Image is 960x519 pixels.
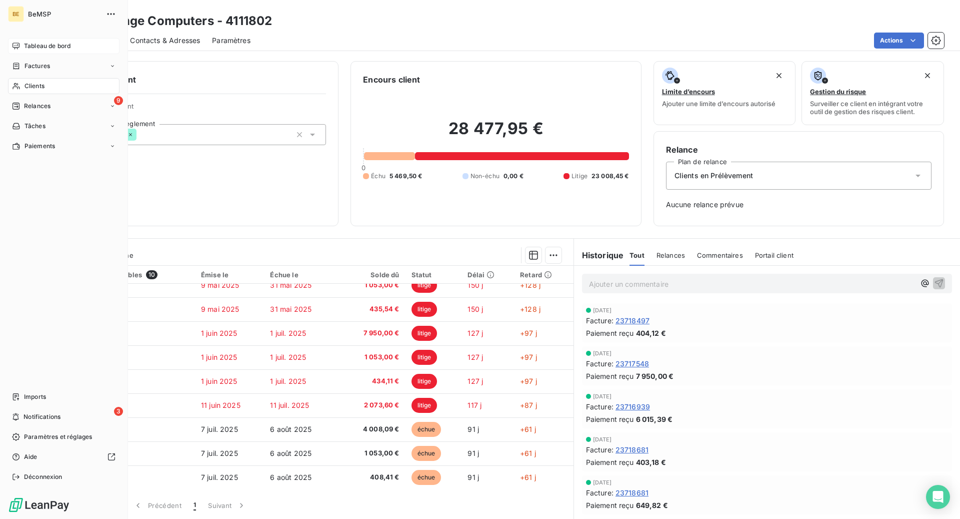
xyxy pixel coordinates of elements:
span: Facture : [586,487,613,498]
span: 23718497 [615,315,649,326]
span: 0 [361,164,365,172]
div: Délai [467,271,508,279]
span: 7 juil. 2025 [201,425,238,433]
span: Facture : [586,315,613,326]
span: litige [411,278,437,293]
span: Relances [24,102,50,111]
span: 9 [114,96,123,105]
h3: Midrange Computers - 4111802 [88,12,272,30]
span: Gestion du risque [810,88,866,96]
span: échue [411,422,441,437]
span: 11 juin 2025 [201,401,240,409]
span: échue [411,470,441,485]
span: Portail client [755,251,793,259]
span: Imports [24,392,46,401]
span: Notifications [23,412,60,421]
span: 7 950,00 € [636,371,674,381]
div: Émise le [201,271,258,279]
span: Aide [24,452,37,461]
span: +128 j [520,305,540,313]
span: Clients [24,82,44,91]
span: 1 juin 2025 [201,329,237,337]
span: 23717548 [615,358,649,369]
span: 2 073,60 € [342,400,399,410]
span: 23718681 [615,444,648,455]
span: 150 j [467,305,483,313]
span: Ajouter une limite d’encours autorisé [662,100,775,108]
span: 7 juil. 2025 [201,449,238,457]
span: 6 août 2025 [270,425,311,433]
button: 1 [187,495,202,516]
span: 127 j [467,377,483,385]
button: Actions [874,33,924,49]
span: 6 015,39 € [636,414,673,424]
span: Facture : [586,358,613,369]
button: Suivant [202,495,252,516]
span: Litige [571,172,587,181]
span: 1 juil. 2025 [270,377,306,385]
span: 7 950,00 € [342,328,399,338]
button: Gestion du risqueSurveiller ce client en intégrant votre outil de gestion des risques client. [801,61,944,125]
span: 1 053,00 € [342,280,399,290]
span: 91 j [467,449,479,457]
span: 91 j [467,425,479,433]
div: Retard [520,271,567,279]
span: Non-échu [470,172,499,181]
span: Paiement reçu [586,500,634,510]
span: 150 j [467,281,483,289]
span: 31 mai 2025 [270,305,311,313]
span: Facture : [586,401,613,412]
span: Aucune relance prévue [666,200,931,210]
span: litige [411,326,437,341]
span: Déconnexion [24,472,62,481]
span: BeMSP [28,10,100,18]
span: 408,41 € [342,472,399,482]
button: Précédent [127,495,187,516]
span: 9 mai 2025 [201,305,239,313]
span: 10 [146,270,157,279]
span: 403,18 € [636,457,666,467]
span: 127 j [467,329,483,337]
span: +87 j [520,401,537,409]
span: échue [411,446,441,461]
h6: Historique [574,249,624,261]
span: Paramètres [212,36,250,46]
span: +128 j [520,281,540,289]
span: 127 j [467,353,483,361]
span: Tout [629,251,644,259]
span: +61 j [520,449,536,457]
span: Tableau de bord [24,42,70,51]
span: 649,82 € [636,500,668,510]
span: litige [411,374,437,389]
span: Commentaires [697,251,743,259]
span: 23716939 [615,401,650,412]
span: +61 j [520,425,536,433]
span: Paramètres et réglages [24,432,92,441]
span: Surveiller ce client en intégrant votre outil de gestion des risques client. [810,100,935,116]
a: Aide [8,449,119,465]
span: 434,11 € [342,376,399,386]
span: Relances [656,251,685,259]
span: Paiements [24,142,55,151]
div: BE [8,6,24,22]
span: 117 j [467,401,481,409]
span: litige [411,398,437,413]
span: [DATE] [593,479,612,485]
span: +97 j [520,329,537,337]
span: 4 008,09 € [342,424,399,434]
span: litige [411,350,437,365]
span: +61 j [520,473,536,481]
span: 1 053,00 € [342,448,399,458]
h2: 28 477,95 € [363,119,628,149]
span: 6 août 2025 [270,449,311,457]
span: Échu [371,172,385,181]
h6: Encours client [363,74,420,86]
span: 23718681 [615,487,648,498]
span: Paiement reçu [586,328,634,338]
span: 1 053,00 € [342,352,399,362]
span: 5 469,50 € [389,172,422,181]
span: [DATE] [593,350,612,356]
span: 6 août 2025 [270,473,311,481]
span: 1 juin 2025 [201,377,237,385]
input: Ajouter une valeur [136,130,144,139]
